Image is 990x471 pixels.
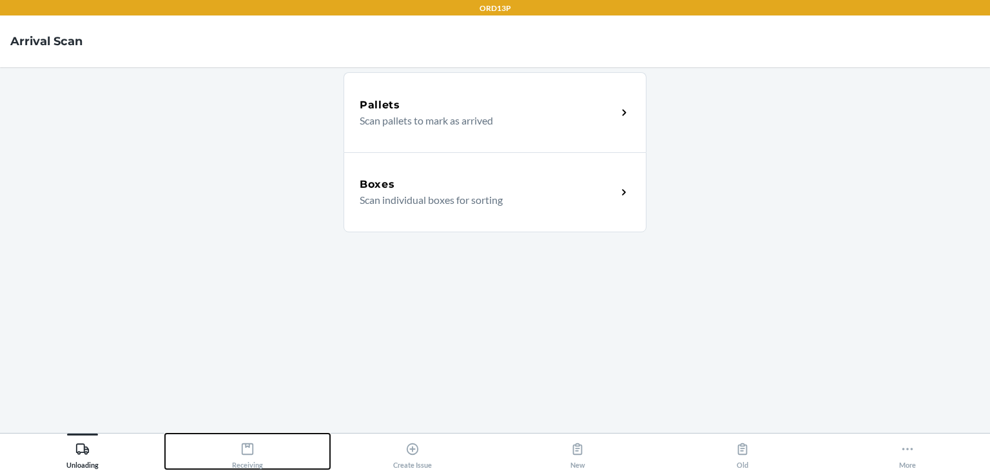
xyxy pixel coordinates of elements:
[330,434,495,469] button: Create Issue
[825,434,990,469] button: More
[495,434,660,469] button: New
[899,437,916,469] div: More
[660,434,825,469] button: Old
[735,437,750,469] div: Old
[360,192,607,208] p: Scan individual boxes for sorting
[165,434,330,469] button: Receiving
[344,152,646,232] a: BoxesScan individual boxes for sorting
[66,437,99,469] div: Unloading
[232,437,263,469] div: Receiving
[344,72,646,152] a: PalletsScan pallets to mark as arrived
[360,177,395,192] h5: Boxes
[360,97,400,113] h5: Pallets
[393,437,432,469] div: Create Issue
[570,437,585,469] div: New
[480,3,511,14] p: ORD13P
[360,113,607,128] p: Scan pallets to mark as arrived
[10,33,82,50] h4: Arrival Scan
